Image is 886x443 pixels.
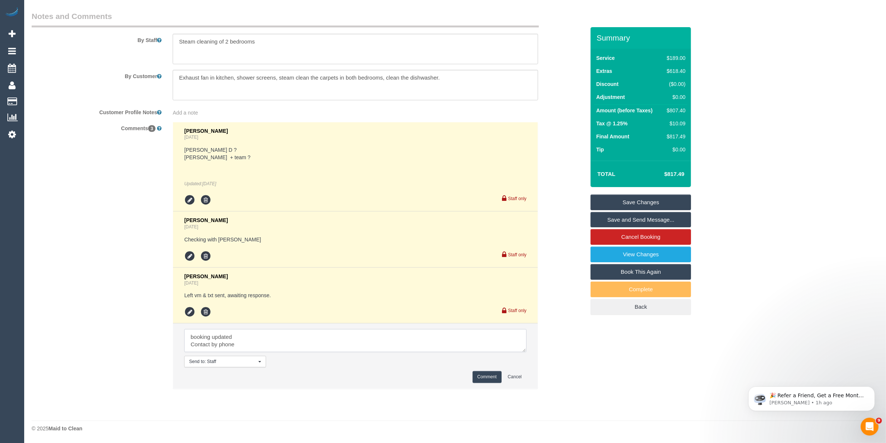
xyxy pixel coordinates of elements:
[597,171,615,177] strong: Total
[26,106,167,116] label: Customer Profile Notes
[48,426,82,431] strong: Maid to Clean
[596,67,612,75] label: Extras
[591,247,691,262] a: View Changes
[591,212,691,228] a: Save and Send Message...
[876,418,882,424] span: 9
[508,252,527,257] small: Staff only
[508,196,527,201] small: Staff only
[26,34,167,44] label: By Staff
[596,80,618,88] label: Discount
[184,356,266,367] button: Send to: Staff
[184,181,216,186] em: Updated:
[202,181,216,186] span: Aug 14, 2025 16:57
[32,11,539,28] legend: Notes and Comments
[596,133,629,140] label: Final Amount
[26,122,167,132] label: Comments
[664,93,685,101] div: $0.00
[596,93,625,101] label: Adjustment
[591,229,691,245] a: Cancel Booking
[148,125,156,132] span: 3
[664,107,685,114] div: $807.40
[184,146,527,161] pre: [PERSON_NAME] D ? [PERSON_NAME] + team ?
[591,264,691,280] a: Book This Again
[184,135,198,140] a: [DATE]
[184,273,228,279] span: [PERSON_NAME]
[508,308,527,313] small: Staff only
[591,299,691,315] a: Back
[26,70,167,80] label: By Customer
[664,80,685,88] div: ($0.00)
[591,195,691,210] a: Save Changes
[737,371,886,423] iframe: Intercom notifications message
[596,146,604,153] label: Tip
[596,120,627,127] label: Tax @ 1.25%
[184,280,198,286] a: [DATE]
[503,371,527,383] button: Cancel
[664,120,685,127] div: $10.09
[32,425,879,432] div: © 2025
[184,128,228,134] span: [PERSON_NAME]
[664,133,685,140] div: $817.49
[184,224,198,229] a: [DATE]
[596,54,615,62] label: Service
[596,33,687,42] h3: Summary
[642,171,684,177] h4: $817.49
[861,418,879,436] iframe: Intercom live chat
[664,146,685,153] div: $0.00
[664,67,685,75] div: $618.40
[473,371,502,383] button: Comment
[596,107,652,114] label: Amount (before Taxes)
[184,292,527,299] pre: Left vm & txt sent, awaiting response.
[189,359,256,365] span: Send to: Staff
[173,110,198,116] span: Add a note
[664,54,685,62] div: $189.00
[184,217,228,223] span: [PERSON_NAME]
[184,236,527,243] pre: Checking with [PERSON_NAME]
[4,7,19,18] img: Automaid Logo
